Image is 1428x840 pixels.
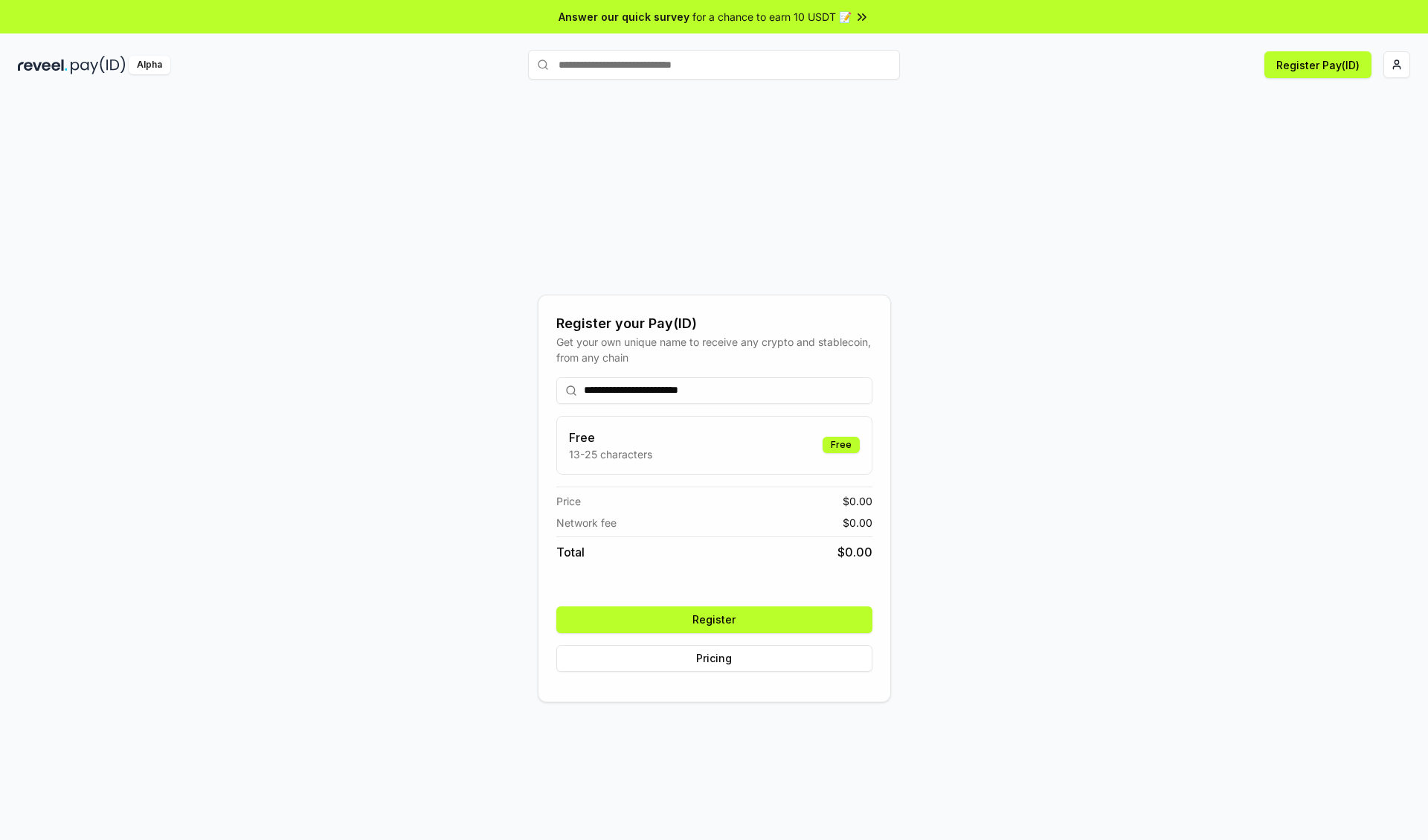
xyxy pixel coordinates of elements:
[559,9,689,25] span: Answer our quick survey
[1264,51,1371,78] button: Register Pay(ID)
[556,313,872,334] div: Register your Pay(ID)
[843,493,872,509] span: $ 0.00
[837,543,872,561] span: $ 0.00
[843,515,872,530] span: $ 0.00
[556,645,872,672] button: Pricing
[18,56,68,74] img: reveel_dark
[556,493,581,509] span: Price
[129,56,170,74] div: Alpha
[556,543,585,561] span: Total
[556,334,872,365] div: Get your own unique name to receive any crypto and stablecoin, from any chain
[556,606,872,633] button: Register
[569,446,652,462] p: 13-25 characters
[823,437,860,453] div: Free
[692,9,852,25] span: for a chance to earn 10 USDT 📝
[569,429,652,446] h3: Free
[556,515,617,530] span: Network fee
[71,56,126,74] img: pay_id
